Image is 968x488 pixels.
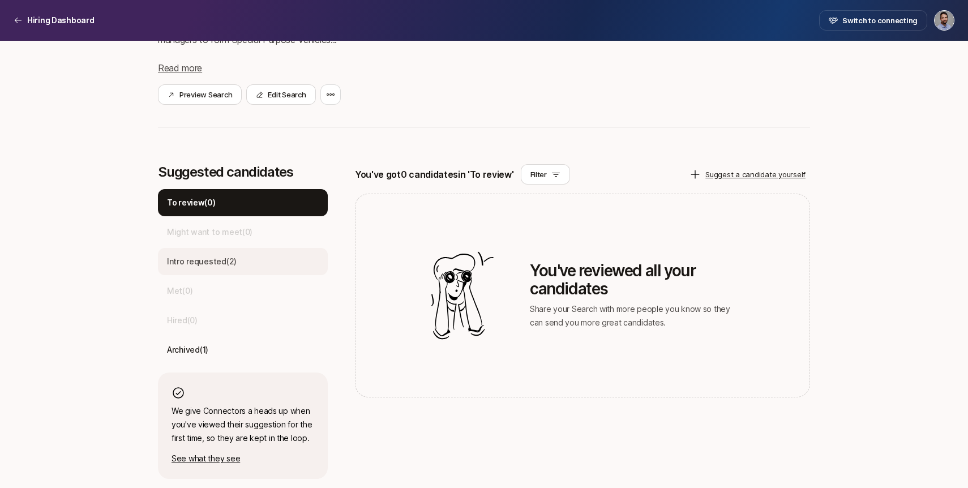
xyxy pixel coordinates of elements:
p: You've got 0 candidates in 'To review' [355,167,514,182]
p: You've reviewed all your candidates [530,262,734,298]
button: Adam Hill [934,10,954,31]
p: Suggested candidates [158,164,328,180]
p: Suggest a candidate yourself [705,169,806,180]
p: Archived ( 1 ) [167,343,208,357]
button: Filter [521,164,570,185]
p: Share your Search with more people you know so they can send you more great candidates. [530,302,734,329]
img: Adam Hill [935,11,954,30]
p: Intro requested ( 2 ) [167,255,237,268]
p: Met ( 0 ) [167,284,192,298]
img: Illustration for empty candidates [431,251,494,340]
p: Hired ( 0 ) [167,314,198,327]
p: We give Connectors a heads up when you've viewed their suggestion for the first time, so they are... [172,404,314,445]
button: Switch to connecting [819,10,927,31]
button: Edit Search [246,84,315,105]
span: Switch to connecting [842,15,918,26]
p: See what they see [172,452,314,465]
p: To review ( 0 ) [167,196,216,209]
button: Preview Search [158,84,242,105]
p: Hiring Dashboard [27,14,95,27]
span: Read more [158,62,202,74]
p: Might want to meet ( 0 ) [167,225,252,239]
